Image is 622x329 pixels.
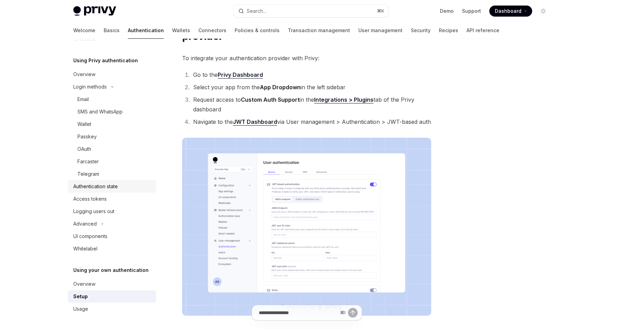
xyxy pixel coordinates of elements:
[411,22,431,39] a: Security
[172,22,190,39] a: Wallets
[73,305,88,313] div: Usage
[68,278,156,290] a: Overview
[68,243,156,255] a: Whitelabel
[68,230,156,243] a: UI components
[314,96,374,103] a: Integrations > Plugins
[73,245,97,253] div: Whitelabel
[77,108,123,116] div: SMS and WhatsApp
[191,82,431,92] li: Select your app from the in the left sidebar
[247,7,266,15] div: Search...
[68,218,156,230] button: Toggle Advanced section
[73,70,95,79] div: Overview
[77,132,97,141] div: Passkey
[191,95,431,114] li: Request access to in the tab of the Privy dashboard
[235,22,280,39] a: Policies & controls
[377,8,384,14] span: ⌘ K
[77,145,91,153] div: OAuth
[73,22,95,39] a: Welcome
[77,95,89,103] div: Email
[68,193,156,205] a: Access tokens
[104,22,120,39] a: Basics
[233,118,277,126] a: JWT Dashboard
[68,68,156,81] a: Overview
[495,8,521,15] span: Dashboard
[68,180,156,193] a: Authentication state
[439,22,458,39] a: Recipes
[68,168,156,180] a: Telegram
[260,84,301,91] strong: App Dropdown
[68,205,156,218] a: Logging users out
[77,120,91,128] div: Wallet
[68,290,156,303] a: Setup
[68,118,156,130] a: Wallet
[77,157,99,166] div: Farcaster
[73,220,97,228] div: Advanced
[440,8,454,15] a: Demo
[68,303,156,315] a: Usage
[68,93,156,106] a: Email
[259,305,337,320] input: Ask a question...
[68,130,156,143] a: Passkey
[68,81,156,93] button: Toggle Login methods section
[288,22,350,39] a: Transaction management
[73,182,118,191] div: Authentication state
[68,155,156,168] a: Farcaster
[218,71,263,79] a: Privy Dashboard
[73,207,114,216] div: Logging users out
[191,117,431,127] li: Navigate to the via User management > Authentication > JWT-based auth
[73,266,149,274] h5: Using your own authentication
[182,53,431,63] span: To integrate your authentication provider with Privy:
[191,70,431,80] li: Go to the
[73,292,88,301] div: Setup
[73,195,107,203] div: Access tokens
[73,6,116,16] img: light logo
[538,6,549,17] button: Toggle dark mode
[198,22,226,39] a: Connectors
[182,138,431,316] img: JWT-based auth
[358,22,403,39] a: User management
[73,232,107,240] div: UI components
[466,22,499,39] a: API reference
[73,56,138,65] h5: Using Privy authentication
[234,5,388,17] button: Open search
[241,96,300,103] strong: Custom Auth Support
[462,8,481,15] a: Support
[489,6,532,17] a: Dashboard
[128,22,164,39] a: Authentication
[73,280,95,288] div: Overview
[73,83,107,91] div: Login methods
[77,170,99,178] div: Telegram
[68,106,156,118] a: SMS and WhatsApp
[348,308,358,318] button: Send message
[68,143,156,155] a: OAuth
